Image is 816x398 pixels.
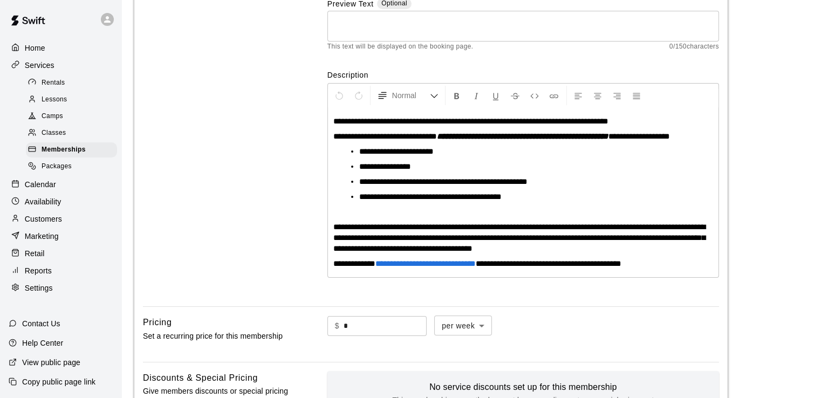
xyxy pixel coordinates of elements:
span: Normal [392,90,430,101]
span: Rentals [42,78,65,88]
span: Classes [42,128,66,139]
button: Left Align [569,86,587,105]
button: Insert Link [545,86,563,105]
button: Center Align [588,86,607,105]
p: Availability [25,196,61,207]
div: Memberships [26,142,117,157]
div: Camps [26,109,117,124]
p: Help Center [22,338,63,348]
a: Retail [9,245,113,262]
p: Customers [25,214,62,224]
a: Rentals [26,74,121,91]
a: Calendar [9,176,113,193]
p: Home [25,43,45,53]
span: 0 / 150 characters [669,42,719,52]
span: This text will be displayed on the booking page. [327,42,474,52]
a: Classes [26,125,121,142]
div: Rentals [26,76,117,91]
button: Justify Align [627,86,646,105]
button: Format Bold [448,86,466,105]
a: Marketing [9,228,113,244]
a: Settings [9,280,113,296]
a: Packages [26,159,121,175]
button: Redo [349,86,368,105]
p: Retail [25,248,45,259]
h6: No service discounts set up for this membership [388,380,658,395]
a: Availability [9,194,113,210]
button: Format Strikethrough [506,86,524,105]
label: Description [327,70,719,80]
span: Camps [42,111,63,122]
button: Format Italics [467,86,485,105]
p: Marketing [25,231,59,242]
p: $ [335,320,339,332]
p: Settings [25,283,53,293]
a: Services [9,57,113,73]
span: Memberships [42,145,86,155]
a: Home [9,40,113,56]
button: Format Underline [486,86,505,105]
button: Right Align [608,86,626,105]
button: Undo [330,86,348,105]
a: Reports [9,263,113,279]
a: Lessons [26,91,121,108]
div: Lessons [26,92,117,107]
span: Lessons [42,94,67,105]
span: Packages [42,161,72,172]
button: Formatting Options [373,86,443,105]
a: Camps [26,108,121,125]
p: View public page [22,357,80,368]
button: Insert Code [525,86,544,105]
p: Reports [25,265,52,276]
a: Memberships [26,142,121,159]
p: Contact Us [22,318,60,329]
div: Packages [26,159,117,174]
h6: Discounts & Special Pricing [143,371,258,385]
p: Copy public page link [22,376,95,387]
h6: Pricing [143,315,172,330]
p: Services [25,60,54,71]
div: Classes [26,126,117,141]
div: per week [434,315,492,335]
a: Customers [9,211,113,227]
p: Set a recurring price for this membership [143,330,293,343]
p: Calendar [25,179,56,190]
